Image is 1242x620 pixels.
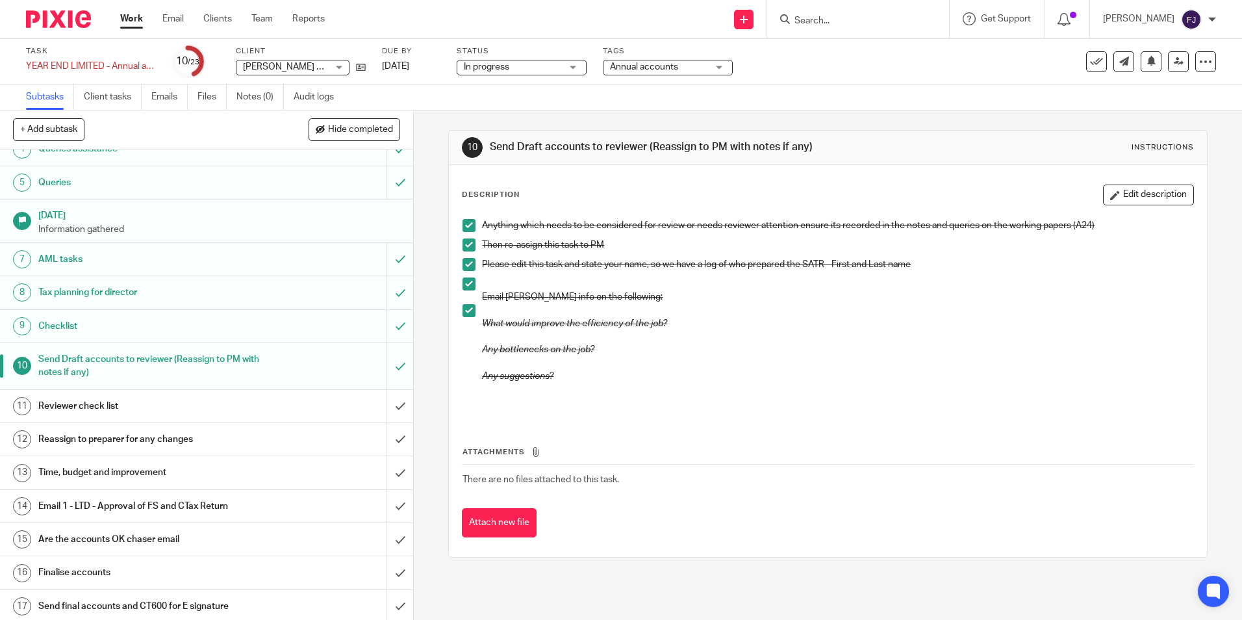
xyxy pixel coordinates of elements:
div: 12 [13,430,31,448]
a: Clients [203,12,232,25]
div: Instructions [1132,142,1194,153]
p: Please edit this task and state your name, so we have a log of who prepared the SATR - First and ... [482,258,1193,271]
input: Search [793,16,910,27]
label: Task [26,46,156,57]
h1: Send Draft accounts to reviewer (Reassign to PM with notes if any) [38,350,262,383]
div: 15 [13,530,31,549]
h1: Time, budget and improvement [38,463,262,482]
span: Attachments [463,448,525,456]
span: Hide completed [328,125,393,135]
a: Work [120,12,143,25]
span: [PERSON_NAME] Enterprise Ltd [243,62,374,71]
img: svg%3E [1181,9,1202,30]
a: Emails [151,84,188,110]
div: YEAR END LIMITED - Annual accounts and CT600 return (limited companies) [26,60,156,73]
p: Description [462,190,520,200]
span: Get Support [981,14,1031,23]
div: 7 [13,250,31,268]
a: Email [162,12,184,25]
h1: Send Draft accounts to reviewer (Reassign to PM with notes if any) [490,140,855,154]
div: 11 [13,397,31,415]
div: 5 [13,174,31,192]
div: 10 [176,54,199,69]
span: Annual accounts [610,62,678,71]
h1: Reassign to preparer for any changes [38,430,262,449]
div: 10 [13,357,31,375]
a: Subtasks [26,84,74,110]
div: 10 [462,137,483,158]
p: [PERSON_NAME] [1103,12,1174,25]
h1: [DATE] [38,206,401,222]
p: Then re-assign this task to PM [482,239,1193,252]
h1: Send final accounts and CT600 for E signature [38,597,262,616]
div: 16 [13,564,31,582]
span: In progress [464,62,509,71]
em: What would improve the efficiency of the job? [482,319,667,328]
h1: Reviewer check list [38,396,262,416]
a: Notes (0) [236,84,284,110]
p: Email [PERSON_NAME] info on the following: [482,291,1193,304]
div: 13 [13,464,31,482]
button: Hide completed [309,118,400,140]
label: Tags [603,46,733,57]
a: Audit logs [294,84,344,110]
div: 9 [13,317,31,335]
h1: Tax planning for director [38,283,262,302]
button: Edit description [1103,185,1194,205]
small: /23 [188,58,199,66]
h1: Are the accounts OK chaser email [38,530,262,549]
h1: Checklist [38,316,262,336]
div: 8 [13,283,31,302]
em: Any suggestions? [482,372,553,381]
h1: Email 1 - LTD - Approval of FS and CTax Return [38,497,262,516]
div: 17 [13,597,31,615]
label: Client [236,46,366,57]
a: Reports [292,12,325,25]
button: Attach new file [462,508,537,537]
em: Any bottlenecks on the job? [482,345,594,354]
span: There are no files attached to this task. [463,475,619,484]
img: Pixie [26,10,91,28]
div: 14 [13,497,31,515]
a: Client tasks [84,84,142,110]
p: Information gathered [38,223,401,236]
div: 4 [13,140,31,159]
h1: Finalise accounts [38,563,262,582]
a: Files [197,84,227,110]
a: Team [251,12,273,25]
span: [DATE] [382,62,409,71]
h1: AML tasks [38,250,262,269]
button: + Add subtask [13,118,84,140]
label: Status [457,46,587,57]
p: Anything which needs to be considered for review or needs reviewer attention ensure its recorded ... [482,219,1193,232]
h1: Queries [38,173,262,192]
h1: Queries assistance [38,139,262,159]
label: Due by [382,46,440,57]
